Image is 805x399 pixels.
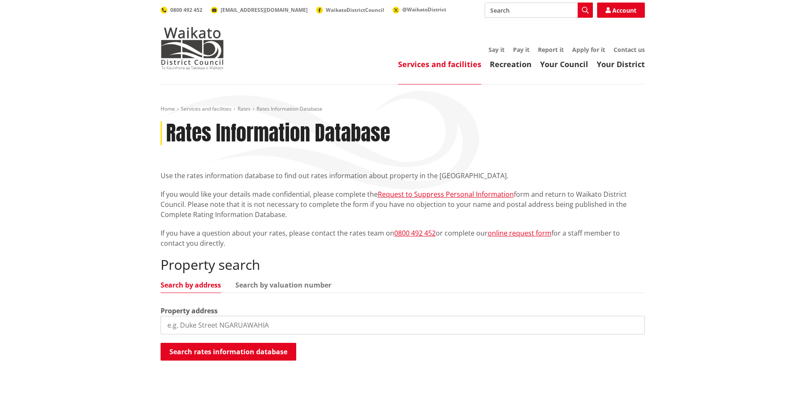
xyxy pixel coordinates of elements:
a: Your District [597,59,645,69]
a: @WaikatoDistrict [393,6,446,13]
a: Pay it [513,46,529,54]
p: If you have a question about your rates, please contact the rates team on or complete our for a s... [161,228,645,248]
a: [EMAIL_ADDRESS][DOMAIN_NAME] [211,6,308,14]
img: Waikato District Council - Te Kaunihera aa Takiwaa o Waikato [161,27,224,69]
a: 0800 492 452 [394,228,436,238]
a: Request to Suppress Personal Information [378,190,514,199]
a: Your Council [540,59,588,69]
a: Services and facilities [181,105,232,112]
a: Home [161,105,175,112]
button: Search rates information database [161,343,296,361]
span: [EMAIL_ADDRESS][DOMAIN_NAME] [221,6,308,14]
span: 0800 492 452 [170,6,202,14]
span: @WaikatoDistrict [402,6,446,13]
a: Rates [237,105,251,112]
nav: breadcrumb [161,106,645,113]
span: WaikatoDistrictCouncil [326,6,384,14]
a: Search by valuation number [235,282,331,288]
a: Services and facilities [398,59,481,69]
a: Search by address [161,282,221,288]
a: online request form [488,228,551,238]
a: WaikatoDistrictCouncil [316,6,384,14]
label: Property address [161,306,218,316]
a: Account [597,3,645,18]
p: If you would like your details made confidential, please complete the form and return to Waikato ... [161,189,645,220]
a: 0800 492 452 [161,6,202,14]
a: Recreation [490,59,532,69]
a: Apply for it [572,46,605,54]
h1: Rates Information Database [166,121,390,146]
a: Report it [538,46,564,54]
p: Use the rates information database to find out rates information about property in the [GEOGRAPHI... [161,171,645,181]
input: e.g. Duke Street NGARUAWAHIA [161,316,645,334]
input: Search input [485,3,593,18]
a: Say it [488,46,505,54]
h2: Property search [161,257,645,273]
span: Rates Information Database [257,105,322,112]
a: Contact us [614,46,645,54]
